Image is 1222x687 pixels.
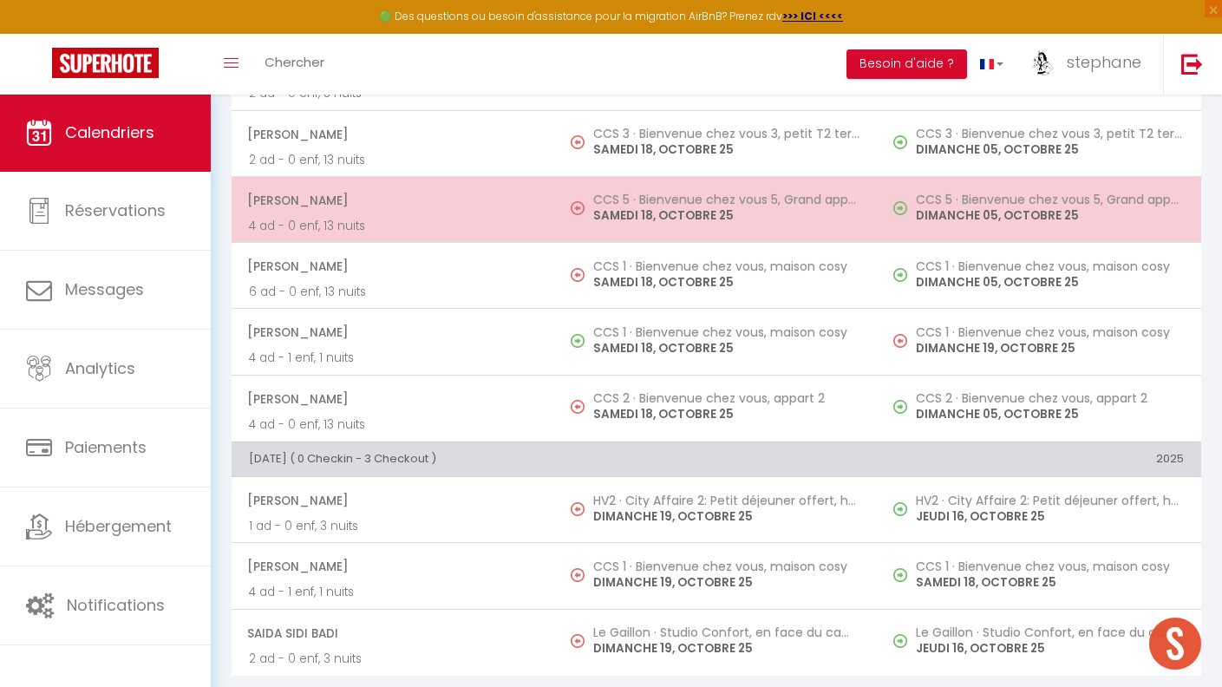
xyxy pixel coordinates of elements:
div: Ouvrir le chat [1149,618,1201,670]
p: DIMANCHE 19, OCTOBRE 25 [593,573,861,592]
img: NO IMAGE [893,135,907,149]
a: >>> ICI <<<< [782,9,843,23]
h5: CCS 1 · Bienvenue chez vous, maison cosy [593,259,861,273]
p: DIMANCHE 05, OCTOBRE 25 [916,273,1184,291]
a: Chercher [252,34,337,95]
span: [PERSON_NAME] [247,184,538,217]
span: Hébergement [65,515,172,537]
span: Messages [65,278,144,300]
p: DIMANCHE 05, OCTOBRE 25 [916,405,1184,423]
img: NO IMAGE [893,502,907,516]
p: 2 ad - 0 enf, 13 nuits [249,151,538,169]
span: Paiements [65,436,147,458]
p: SAMEDI 18, OCTOBRE 25 [916,573,1184,592]
img: NO IMAGE [893,634,907,648]
span: [PERSON_NAME] [247,484,538,517]
a: ... stephane [1016,34,1163,95]
p: 4 ad - 0 enf, 13 nuits [249,217,538,235]
h5: CCS 1 · Bienvenue chez vous, maison cosy [593,325,861,339]
img: NO IMAGE [571,634,585,648]
img: NO IMAGE [893,201,907,215]
h5: CCS 3 · Bienvenue chez vous 3, petit T2 terrasse [593,127,861,141]
span: [PERSON_NAME] [247,550,538,583]
p: SAMEDI 18, OCTOBRE 25 [593,273,861,291]
h5: CCS 1 · Bienvenue chez vous, maison cosy [916,325,1184,339]
h5: CCS 2 · Bienvenue chez vous, appart 2 [593,391,861,405]
p: JEUDI 16, OCTOBRE 25 [916,507,1184,526]
p: SAMEDI 18, OCTOBRE 25 [593,405,861,423]
h5: CCS 5 · Bienvenue chez vous 5, Grand appartement confort [593,193,861,206]
img: ... [1029,49,1055,75]
img: NO IMAGE [571,568,585,582]
span: Chercher [265,53,324,71]
img: NO IMAGE [571,502,585,516]
span: Notifications [67,594,165,616]
img: NO IMAGE [571,135,585,149]
img: logout [1181,53,1203,75]
p: 4 ad - 1 enf, 1 nuits [249,583,538,601]
p: DIMANCHE 05, OCTOBRE 25 [916,141,1184,159]
p: DIMANCHE 19, OCTOBRE 25 [916,339,1184,357]
th: [DATE] ( 0 Checkin - 3 Checkout ) [232,442,878,476]
img: NO IMAGE [893,568,907,582]
img: NO IMAGE [571,400,585,414]
h5: CCS 1 · Bienvenue chez vous, maison cosy [916,259,1184,273]
h5: CCS 1 · Bienvenue chez vous, maison cosy [916,559,1184,573]
p: SAMEDI 18, OCTOBRE 25 [593,206,861,225]
h5: CCS 2 · Bienvenue chez vous, appart 2 [916,391,1184,405]
img: NO IMAGE [571,268,585,282]
p: SAMEDI 18, OCTOBRE 25 [593,339,861,357]
p: 1 ad - 0 enf, 3 nuits [249,517,538,535]
h5: CCS 1 · Bienvenue chez vous, maison cosy [593,559,861,573]
h5: HV2 · City Affaire 2: Petit déjeuner offert, hypercentre [916,494,1184,507]
img: NO IMAGE [893,268,907,282]
span: Saida Sidi Badi [247,617,538,650]
img: NO IMAGE [893,400,907,414]
p: 4 ad - 1 enf, 1 nuits [249,349,538,367]
p: DIMANCHE 19, OCTOBRE 25 [593,507,861,526]
p: 2 ad - 0 enf, 3 nuits [249,650,538,668]
span: [PERSON_NAME] [247,250,538,283]
span: Calendriers [65,121,154,143]
span: [PERSON_NAME] [247,118,538,151]
img: Super Booking [52,48,159,78]
h5: Le Gaillon · Studio Confort, en face du campus 1 et du tramway [593,625,861,639]
th: 2025 [878,442,1201,476]
h5: HV2 · City Affaire 2: Petit déjeuner offert, hypercentre [593,494,861,507]
span: [PERSON_NAME] [247,383,538,415]
img: NO IMAGE [893,334,907,348]
h5: CCS 5 · Bienvenue chez vous 5, Grand appartement confort [916,193,1184,206]
img: NO IMAGE [571,201,585,215]
p: SAMEDI 18, OCTOBRE 25 [593,141,861,159]
p: 4 ad - 0 enf, 13 nuits [249,415,538,434]
p: 6 ad - 0 enf, 13 nuits [249,283,538,301]
h5: Le Gaillon · Studio Confort, en face du campus 1 et du tramway [916,625,1184,639]
span: Réservations [65,200,166,221]
span: Analytics [65,357,135,379]
span: stephane [1067,51,1141,73]
h5: CCS 3 · Bienvenue chez vous 3, petit T2 terrasse [916,127,1184,141]
p: DIMANCHE 05, OCTOBRE 25 [916,206,1184,225]
p: DIMANCHE 19, OCTOBRE 25 [593,639,861,658]
span: [PERSON_NAME] [247,316,538,349]
button: Besoin d'aide ? [846,49,967,79]
p: JEUDI 16, OCTOBRE 25 [916,639,1184,658]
